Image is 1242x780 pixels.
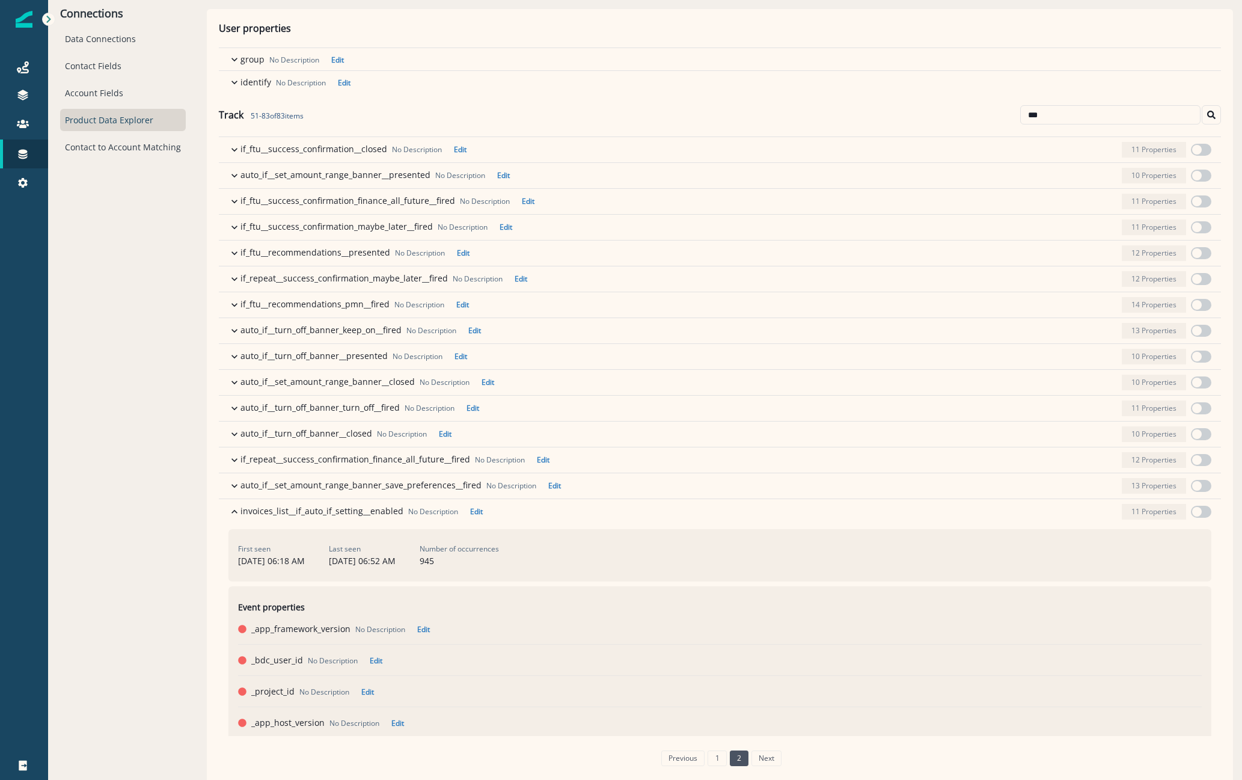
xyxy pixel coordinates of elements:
[240,453,470,465] p: if_repeat__success_confirmation_finance_all_future__fired
[500,222,512,232] p: Edit
[454,351,467,361] p: Edit
[470,506,483,517] p: Edit
[363,656,382,666] button: Edit
[299,687,349,698] p: No Description
[515,196,534,206] button: Edit
[1131,144,1176,155] p: 11 Properties
[240,375,415,388] p: auto_if__set_amount_range_banner__closed
[661,751,705,766] a: Previous page
[219,499,1221,524] button: invoices_list__if_auto_if_setting__enabledNo DescriptionEdit11 Properties
[219,108,304,122] p: Track
[240,427,372,440] p: auto_if__turn_off_banner__closed
[219,292,1221,318] button: if_ftu__recommendations_pmn__firedNo DescriptionEdit14 Properties
[240,53,265,66] p: group
[329,544,396,554] p: Last seen
[461,325,481,336] button: Edit
[454,144,467,155] p: Edit
[354,687,374,697] button: Edit
[548,481,561,491] p: Edit
[475,455,525,465] p: No Description
[240,401,400,414] p: auto_if__turn_off_banner_turn_off__fired
[463,506,483,517] button: Edit
[243,111,304,121] span: 51 - 83 of 83 items
[406,325,456,336] p: No Description
[482,377,494,387] p: Edit
[392,144,442,155] p: No Description
[730,751,748,766] a: Page 2 is your current page
[60,136,186,158] div: Contact to Account Matching
[393,351,442,362] p: No Description
[1131,196,1176,207] p: 11 Properties
[240,143,387,155] p: if_ftu__success_confirmation__closed
[394,299,444,310] p: No Description
[219,396,1221,421] button: auto_if__turn_off_banner_turn_off__firedNo DescriptionEdit11 Properties
[1131,170,1176,181] p: 10 Properties
[420,544,499,567] div: 945
[1131,222,1176,233] p: 11 Properties
[417,624,430,634] p: Edit
[541,481,561,491] button: Edit
[432,429,451,439] button: Edit
[240,168,430,181] p: auto_if__set_amount_range_banner__presented
[269,55,319,66] p: No Description
[420,544,499,554] p: Number of occurrences
[658,751,782,766] ul: Pagination
[60,28,186,50] div: Data Connections
[219,344,1221,369] button: auto_if__turn_off_banner__presentedNo DescriptionEdit10 Properties
[251,622,350,635] p: _app_framework_version
[331,55,344,65] p: Edit
[240,349,388,362] p: auto_if__turn_off_banner__presented
[1131,455,1176,465] p: 12 Properties
[251,685,295,698] p: _project_id
[453,274,503,284] p: No Description
[240,76,271,88] p: identify
[457,248,470,258] p: Edit
[1131,481,1176,491] p: 13 Properties
[497,170,510,180] p: Edit
[240,246,390,259] p: if_ftu__recommendations__presented
[329,718,379,729] p: No Description
[219,422,1221,447] button: auto_if__turn_off_banner__closedNo DescriptionEdit10 Properties
[1131,506,1176,517] p: 11 Properties
[219,473,1221,499] button: auto_if__set_amount_range_banner_save_preferences__firedNo DescriptionEdit13 Properties
[405,403,454,414] p: No Description
[420,377,470,388] p: No Description
[1131,248,1176,259] p: 12 Properties
[492,222,512,232] button: Edit
[219,266,1221,292] button: if_repeat__success_confirmation_maybe_later__firedNo DescriptionEdit12 Properties
[338,78,350,88] p: Edit
[60,55,186,77] div: Contact Fields
[1202,105,1221,124] button: Search
[308,656,358,666] p: No Description
[361,687,374,697] p: Edit
[456,299,469,310] p: Edit
[522,196,534,206] p: Edit
[370,656,382,666] p: Edit
[384,718,404,728] button: Edit
[238,601,305,613] p: Event properties
[219,163,1221,188] button: auto_if__set_amount_range_banner__presentedNo DescriptionEdit10 Properties
[410,624,430,634] button: Edit
[468,325,481,336] p: Edit
[60,109,186,131] div: Product Data Explorer
[460,196,510,207] p: No Description
[276,78,326,88] p: No Description
[329,554,396,567] p: [DATE] 06:52 AM
[1131,403,1176,414] p: 11 Properties
[435,170,485,181] p: No Description
[507,274,527,284] button: Edit
[60,7,186,20] p: Connections
[438,222,488,233] p: No Description
[530,455,549,465] button: Edit
[395,248,445,259] p: No Description
[219,447,1221,473] button: if_repeat__success_confirmation_finance_all_future__firedNo DescriptionEdit12 Properties
[450,248,470,258] button: Edit
[251,654,303,666] p: _bdc_user_id
[219,241,1221,266] button: if_ftu__recommendations__presentedNo DescriptionEdit12 Properties
[60,82,186,104] div: Account Fields
[240,505,403,517] p: invoices_list__if_auto_if_setting__enabled
[240,194,455,207] p: if_ftu__success_confirmation_finance_all_future__fired
[1131,299,1176,310] p: 14 Properties
[219,21,291,48] p: User properties
[331,78,350,88] button: Edit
